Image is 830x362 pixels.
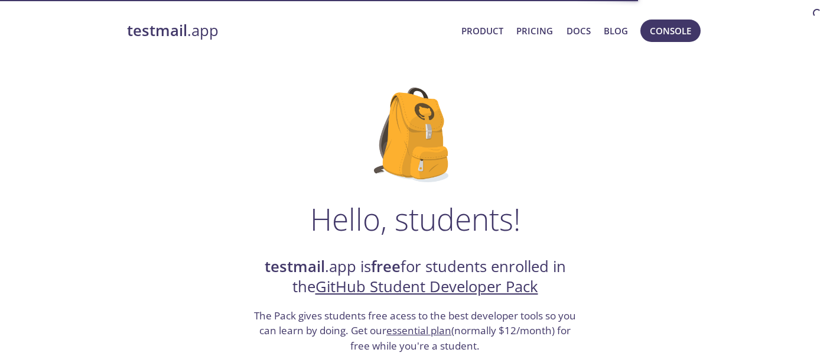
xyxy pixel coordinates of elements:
[516,23,553,38] a: Pricing
[371,256,401,277] strong: free
[310,201,520,237] h1: Hello, students!
[567,23,591,38] a: Docs
[461,23,503,38] a: Product
[650,23,691,38] span: Console
[127,21,453,41] a: testmail.app
[253,308,578,354] h3: The Pack gives students free acess to the best developer tools so you can learn by doing. Get our...
[640,20,701,42] button: Console
[265,256,325,277] strong: testmail
[604,23,628,38] a: Blog
[127,20,187,41] strong: testmail
[253,257,578,298] h2: .app is for students enrolled in the
[386,324,451,337] a: essential plan
[315,276,538,297] a: GitHub Student Developer Pack
[374,88,456,182] img: github-student-backpack.png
